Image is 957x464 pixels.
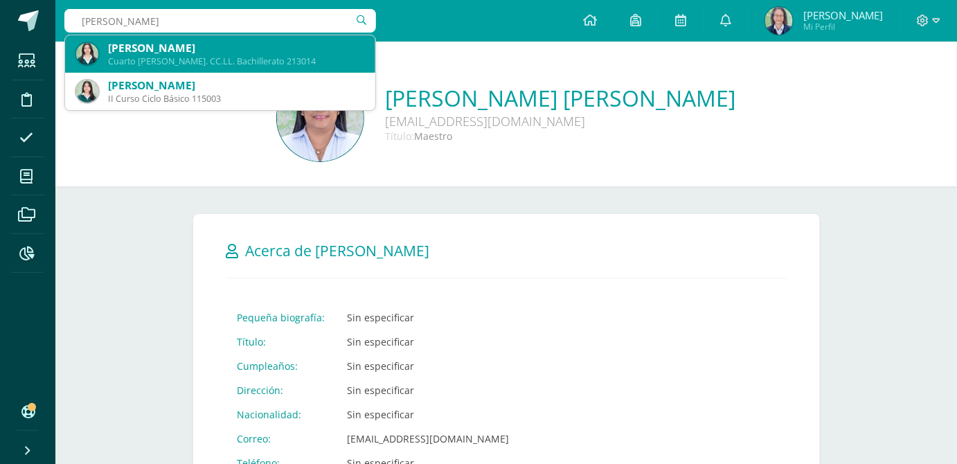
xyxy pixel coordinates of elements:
[277,75,364,161] img: 95849877b2638df18cd248384913f302.png
[337,354,521,378] td: Sin especificar
[415,130,453,143] span: Maestro
[226,330,337,354] td: Título:
[337,305,521,330] td: Sin especificar
[386,83,736,113] a: [PERSON_NAME] [PERSON_NAME]
[246,241,430,260] span: Acerca de [PERSON_NAME]
[337,378,521,402] td: Sin especificar
[226,378,337,402] td: Dirección:
[108,93,364,105] div: II Curso Ciclo Básico 115003
[386,130,415,143] span: Título:
[108,41,364,55] div: [PERSON_NAME]
[76,80,98,102] img: 2da0a9ff732b8130581002178a26af86.png
[765,7,793,35] img: 38b2aec6391afe7c6b4a86c70859bba9.png
[108,55,364,67] div: Cuarto [PERSON_NAME]. CC.LL. Bachillerato 213014
[76,43,98,65] img: 6cc98f2282567af98d954e4206a18671.png
[803,21,883,33] span: Mi Perfil
[226,354,337,378] td: Cumpleaños:
[226,402,337,427] td: Nacionalidad:
[64,9,376,33] input: Busca un usuario...
[337,402,521,427] td: Sin especificar
[226,305,337,330] td: Pequeña biografía:
[226,427,337,451] td: Correo:
[108,78,364,93] div: [PERSON_NAME]
[386,113,736,130] div: [EMAIL_ADDRESS][DOMAIN_NAME]
[803,8,883,22] span: [PERSON_NAME]
[337,330,521,354] td: Sin especificar
[337,427,521,451] td: [EMAIL_ADDRESS][DOMAIN_NAME]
